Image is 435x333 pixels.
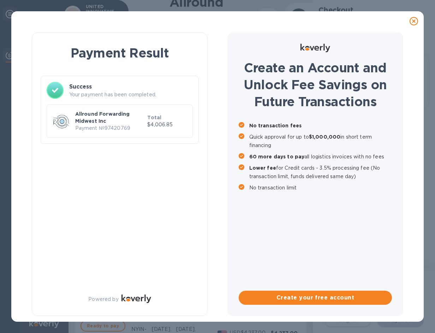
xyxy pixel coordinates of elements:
span: Create your free account [244,293,387,302]
h1: Create an Account and Unlock Fee Savings on Future Transactions [239,59,392,110]
p: $4,006.85 [147,121,187,128]
p: Quick approval for up to in short term financing [249,133,392,150]
img: Logo [121,295,151,303]
p: Payment № 97420769 [75,125,145,132]
p: all logistics invoices with no fees [249,152,392,161]
b: $1,000,000 [309,134,340,140]
p: Allround Forwarding Midwest Inc [75,110,145,125]
h3: Success [69,83,193,91]
p: No transaction limit [249,183,392,192]
b: Total [147,115,161,120]
b: Lower fee [249,165,276,171]
img: Logo [300,44,330,52]
button: Create your free account [239,291,392,305]
p: Your payment has been completed. [69,91,193,98]
b: 60 more days to pay [249,154,305,159]
p: Powered by [88,296,118,303]
h1: Payment Result [43,44,196,62]
p: for Credit cards - 3.5% processing fee (No transaction limit, funds delivered same day) [249,164,392,181]
b: No transaction fees [249,123,302,128]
